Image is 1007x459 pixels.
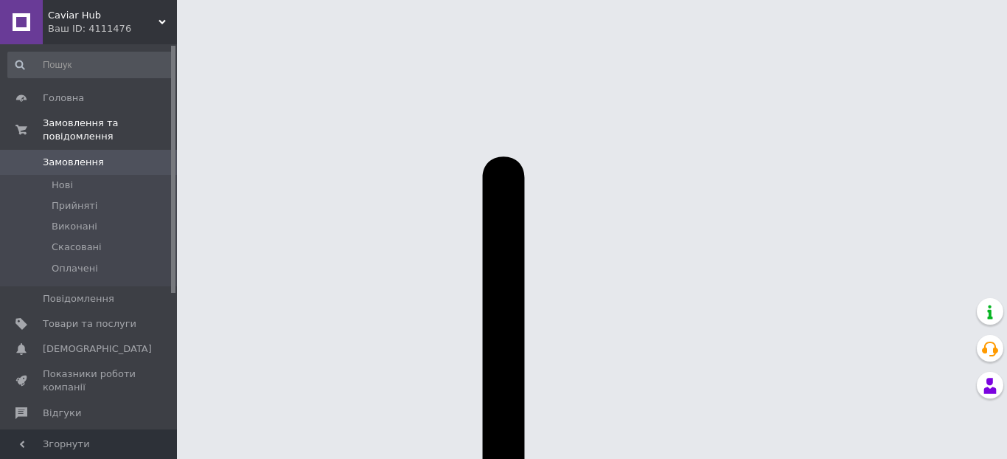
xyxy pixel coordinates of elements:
span: Замовлення та повідомлення [43,117,177,143]
span: Головна [43,92,84,105]
span: Оплачені [52,262,98,275]
input: Пошук [7,52,174,78]
span: Відгуки [43,407,81,420]
span: [DEMOGRAPHIC_DATA] [43,342,152,356]
span: Прийняті [52,199,97,213]
span: Показники роботи компанії [43,367,136,394]
span: Повідомлення [43,292,114,306]
span: Виконані [52,220,97,233]
span: Товари та послуги [43,317,136,331]
span: Замовлення [43,156,104,169]
span: Caviar Hub [48,9,158,22]
div: Ваш ID: 4111476 [48,22,177,35]
span: Нові [52,179,73,192]
span: Скасовані [52,241,102,254]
